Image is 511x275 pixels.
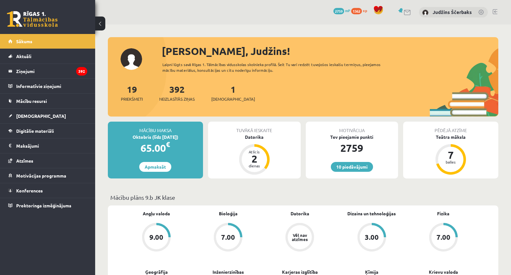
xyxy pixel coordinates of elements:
a: Rīgas 1. Tālmācības vidusskola [7,11,58,27]
a: Bioloģija [219,210,238,217]
span: Sākums [16,38,32,44]
a: 3.00 [336,223,408,253]
legend: Maksājumi [16,138,87,153]
div: 65.00 [108,140,203,156]
div: dienas [245,164,264,168]
a: Vēl nav atzīmes [264,223,336,253]
div: Datorika [208,134,301,140]
a: Proktoringa izmēģinājums [8,198,87,213]
a: 1[DEMOGRAPHIC_DATA] [211,84,255,102]
a: Fizika [437,210,449,217]
a: Judžins Ščerbaks [433,9,472,15]
span: mP [345,8,350,13]
a: Konferences [8,183,87,198]
a: 1362 xp [351,8,370,13]
img: Judžins Ščerbaks [422,10,429,16]
span: Proktoringa izmēģinājums [16,203,71,208]
a: [DEMOGRAPHIC_DATA] [8,109,87,123]
a: Digitālie materiāli [8,124,87,138]
div: 9.00 [149,234,163,241]
a: Angļu valoda [143,210,170,217]
legend: Informatīvie ziņojumi [16,79,87,93]
a: 2759 mP [333,8,350,13]
a: 19Priekšmeti [121,84,143,102]
span: 2759 [333,8,344,14]
a: Mācību resursi [8,94,87,108]
a: 392Neizlasītās ziņas [159,84,195,102]
a: Motivācijas programma [8,168,87,183]
a: Aktuāli [8,49,87,64]
div: Tev pieejamie punkti [306,134,398,140]
div: Tuvākā ieskaite [208,122,301,134]
div: 7 [441,150,460,160]
span: [DEMOGRAPHIC_DATA] [16,113,66,119]
div: Pēdējā atzīme [403,122,498,134]
a: Datorika [291,210,309,217]
span: Atzīmes [16,158,33,164]
span: Neizlasītās ziņas [159,96,195,102]
div: balles [441,160,460,164]
a: Informatīvie ziņojumi [8,79,87,93]
a: Sākums [8,34,87,49]
div: Vēl nav atzīmes [291,233,309,241]
a: Teātra māksla 7 balles [403,134,498,176]
a: Atzīmes [8,153,87,168]
span: Priekšmeti [121,96,143,102]
a: Dizains un tehnoloģijas [347,210,396,217]
div: Mācību maksa [108,122,203,134]
div: Atlicis [245,150,264,154]
i: 392 [76,67,87,76]
span: Aktuāli [16,53,31,59]
p: Mācību plāns 9.b JK klase [110,193,496,202]
div: Motivācija [306,122,398,134]
a: 9.00 [121,223,192,253]
div: 7.00 [221,234,235,241]
div: 2 [245,154,264,164]
a: Maksājumi [8,138,87,153]
a: Datorika Atlicis 2 dienas [208,134,301,176]
div: Teātra māksla [403,134,498,140]
div: Laipni lūgts savā Rīgas 1. Tālmācības vidusskolas skolnieka profilā. Šeit Tu vari redzēt tuvojošo... [162,62,397,73]
div: 2759 [306,140,398,156]
div: [PERSON_NAME], Judžins! [162,44,498,59]
span: Motivācijas programma [16,173,66,178]
div: Oktobris (līdz [DATE]) [108,134,203,140]
div: 3.00 [365,234,379,241]
div: 7.00 [436,234,450,241]
a: 7.00 [408,223,479,253]
a: 7.00 [192,223,264,253]
legend: Ziņojumi [16,64,87,78]
span: Mācību resursi [16,98,47,104]
a: 10 piedāvājumi [331,162,373,172]
span: € [166,140,170,149]
span: xp [363,8,367,13]
a: Apmaksāt [139,162,171,172]
span: 1362 [351,8,362,14]
span: [DEMOGRAPHIC_DATA] [211,96,255,102]
a: Ziņojumi392 [8,64,87,78]
span: Konferences [16,188,43,193]
span: Digitālie materiāli [16,128,54,134]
